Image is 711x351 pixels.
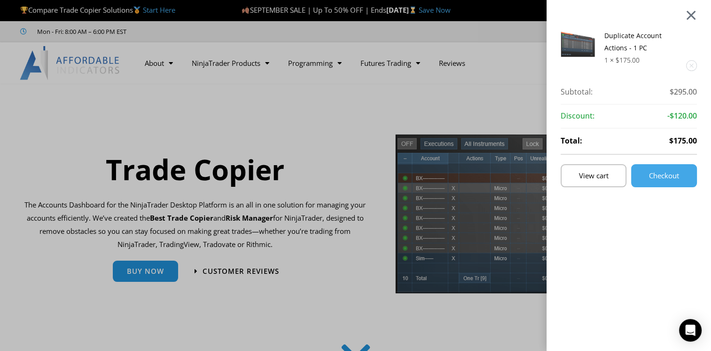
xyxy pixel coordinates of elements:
div: Open Intercom Messenger [679,319,702,342]
a: Duplicate Account Actions - 1 PC [604,31,662,52]
span: $295.00 [670,85,697,99]
img: Screenshot 2024-08-26 15414455555 | Affordable Indicators – NinjaTrader [561,30,595,57]
strong: Subtotal: [561,85,593,99]
span: Checkout [649,172,679,179]
span: 1 × [604,56,614,64]
strong: Total: [561,134,582,148]
strong: Discount: [561,109,594,123]
span: $175.00 [669,134,697,148]
span: $ [616,56,619,64]
span: View cart [579,172,609,179]
a: View cart [561,164,626,187]
a: Checkout [631,164,697,187]
span: -$120.00 [667,109,697,123]
bdi: 175.00 [616,56,640,64]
